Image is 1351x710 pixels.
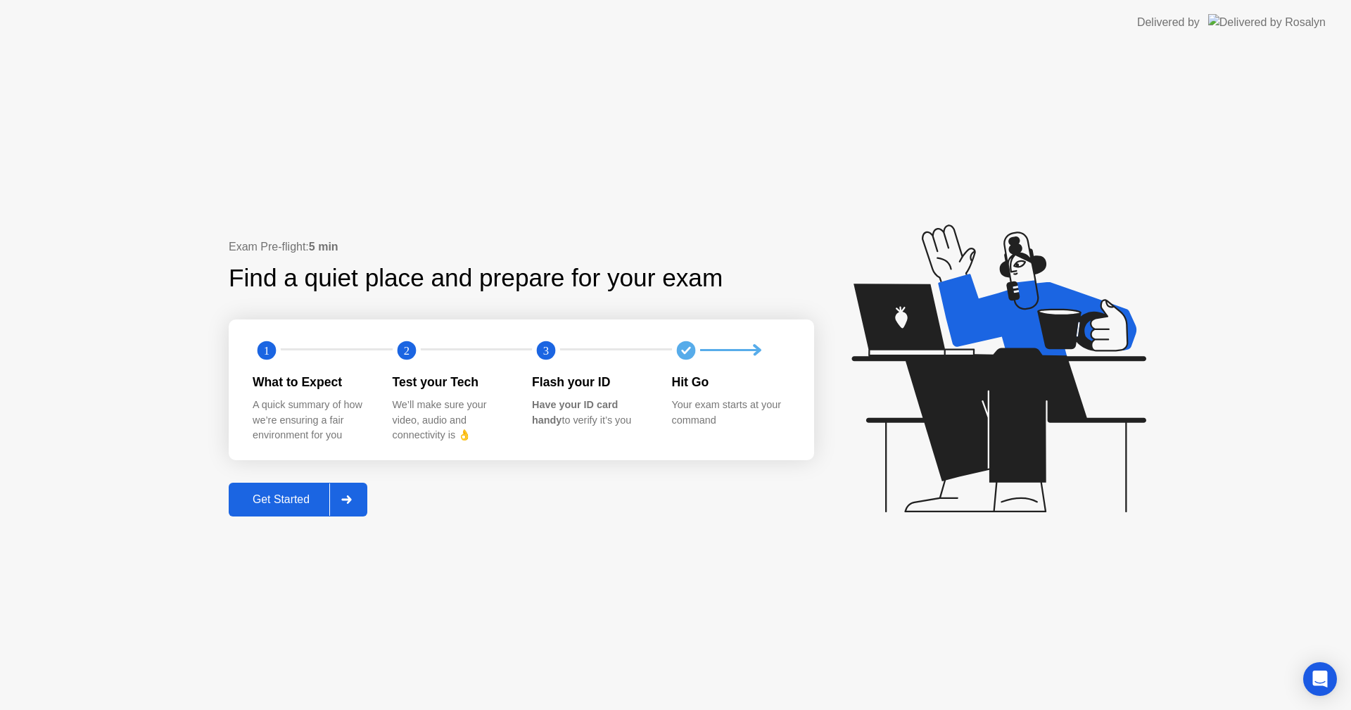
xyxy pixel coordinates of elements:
div: We’ll make sure your video, audio and connectivity is 👌 [393,398,510,443]
div: Hit Go [672,373,789,391]
text: 1 [264,343,269,357]
div: to verify it’s you [532,398,649,428]
div: Test your Tech [393,373,510,391]
div: A quick summary of how we’re ensuring a fair environment for you [253,398,370,443]
div: Exam Pre-flight: [229,239,814,255]
button: Get Started [229,483,367,516]
text: 3 [543,343,549,357]
b: Have your ID card handy [532,399,618,426]
div: Open Intercom Messenger [1303,662,1337,696]
div: Your exam starts at your command [672,398,789,428]
img: Delivered by Rosalyn [1208,14,1326,30]
b: 5 min [309,241,338,253]
div: Find a quiet place and prepare for your exam [229,260,725,297]
text: 2 [403,343,409,357]
div: Get Started [233,493,329,506]
div: What to Expect [253,373,370,391]
div: Delivered by [1137,14,1200,31]
div: Flash your ID [532,373,649,391]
